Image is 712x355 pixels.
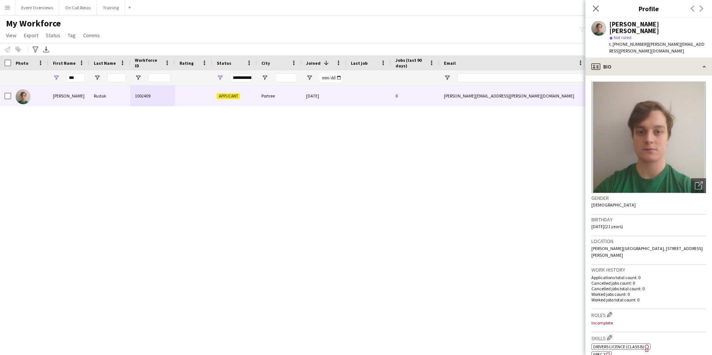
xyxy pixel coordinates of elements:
div: Bio [585,58,712,76]
div: [PERSON_NAME][EMAIL_ADDRESS][PERSON_NAME][DOMAIN_NAME] [439,86,588,106]
button: Training [97,0,125,15]
a: Tag [65,31,79,40]
img: Radziej Rudak [16,89,31,104]
div: [DATE] [302,86,346,106]
h3: Location [591,238,706,244]
span: [PERSON_NAME][GEOGRAPHIC_DATA], [STREET_ADDRESS][PERSON_NAME] [591,246,703,258]
p: Worked jobs total count: 0 [591,297,706,303]
input: First Name Filter Input [66,73,85,82]
p: Cancelled jobs total count: 0 [591,286,706,291]
button: Event Overviews [15,0,59,15]
span: My Workforce [6,18,61,29]
button: Open Filter Menu [306,74,313,81]
span: Applicant [217,93,240,99]
span: Not rated [614,35,632,40]
span: | [PERSON_NAME][EMAIL_ADDRESS][PERSON_NAME][DOMAIN_NAME] [609,41,705,54]
span: Drivers Licence (Class B) [593,344,644,349]
button: Open Filter Menu [261,74,268,81]
span: Workforce ID [135,57,162,68]
a: View [3,31,19,40]
span: Status [46,32,60,39]
button: Open Filter Menu [53,74,60,81]
span: Email [444,60,456,66]
button: Open Filter Menu [135,74,142,81]
a: Comms [80,31,103,40]
span: Joined [306,60,321,66]
app-action-btn: Export XLSX [42,45,51,54]
h3: Profile [585,4,712,13]
span: Rating [179,60,194,66]
div: Rudak [89,86,130,106]
button: Open Filter Menu [94,74,101,81]
span: First Name [53,60,76,66]
h3: Gender [591,195,706,201]
p: Worked jobs count: 0 [591,291,706,297]
input: City Filter Input [275,73,297,82]
button: On Call Rotas [59,0,97,15]
h3: Roles [591,311,706,319]
img: Crew avatar or photo [591,81,706,193]
span: Photo [16,60,28,66]
h3: Birthday [591,216,706,223]
span: t. [PHONE_NUMBER] [609,41,648,47]
input: Last Name Filter Input [107,73,126,82]
div: 1002409 [130,86,175,106]
span: Export [24,32,38,39]
a: Status [43,31,63,40]
span: Jobs (last 90 days) [395,57,426,68]
input: Email Filter Input [457,73,584,82]
div: 0 [391,86,439,106]
button: Open Filter Menu [217,74,223,81]
span: [DEMOGRAPHIC_DATA] [591,202,636,208]
input: Workforce ID Filter Input [148,73,171,82]
span: Comms [83,32,100,39]
button: Open Filter Menu [444,74,451,81]
p: Applications total count: 0 [591,275,706,280]
span: Last job [351,60,368,66]
div: Portree [257,86,302,106]
div: Open photos pop-in [691,178,706,193]
div: [PERSON_NAME] [PERSON_NAME] [609,21,706,34]
span: Tag [68,32,76,39]
div: [PERSON_NAME] [48,86,89,106]
span: Status [217,60,231,66]
span: View [6,32,16,39]
h3: Skills [591,334,706,342]
input: Joined Filter Input [320,73,342,82]
span: City [261,60,270,66]
span: Last Name [94,60,116,66]
h3: Work history [591,266,706,273]
p: Incomplete [591,320,706,326]
p: Cancelled jobs count: 0 [591,280,706,286]
app-action-btn: Advanced filters [31,45,40,54]
span: [DATE] (21 years) [591,224,623,229]
a: Export [21,31,41,40]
